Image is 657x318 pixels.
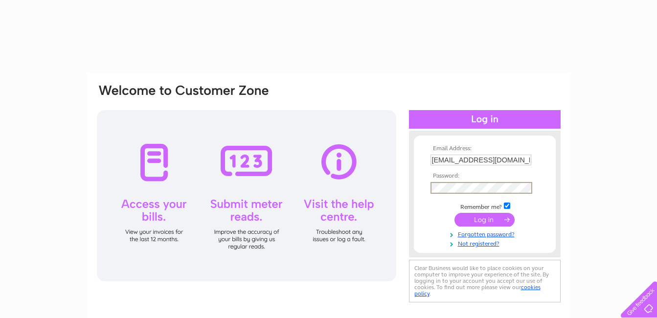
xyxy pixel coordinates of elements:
th: Email Address: [428,145,542,152]
a: cookies policy [414,284,541,297]
th: Password: [428,173,542,180]
div: Clear Business would like to place cookies on your computer to improve your experience of the sit... [409,260,561,302]
a: Not registered? [430,238,542,248]
input: Submit [454,213,515,227]
a: Forgotten password? [430,229,542,238]
td: Remember me? [428,201,542,211]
